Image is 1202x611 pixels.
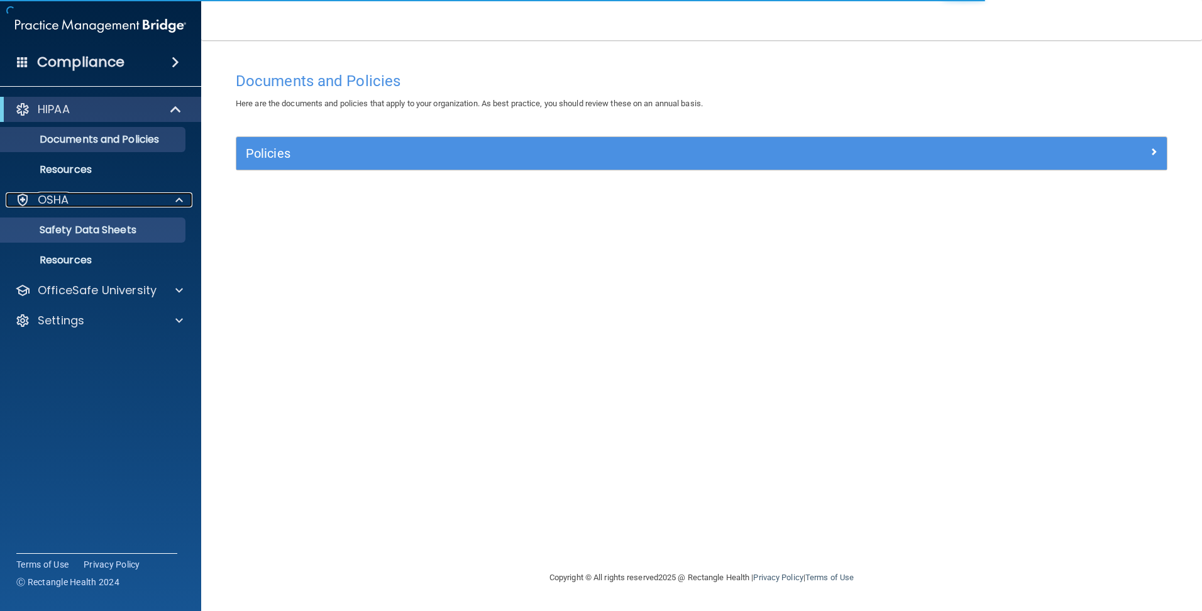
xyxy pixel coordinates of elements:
[8,254,180,267] p: Resources
[38,102,70,117] p: HIPAA
[15,102,182,117] a: HIPAA
[236,73,1167,89] h4: Documents and Policies
[8,163,180,176] p: Resources
[805,573,854,582] a: Terms of Use
[84,558,140,571] a: Privacy Policy
[38,313,84,328] p: Settings
[16,558,69,571] a: Terms of Use
[15,313,183,328] a: Settings
[8,133,180,146] p: Documents and Policies
[15,192,183,207] a: OSHA
[15,283,183,298] a: OfficeSafe University
[37,53,124,71] h4: Compliance
[236,99,703,108] span: Here are the documents and policies that apply to your organization. As best practice, you should...
[753,573,803,582] a: Privacy Policy
[15,13,186,38] img: PMB logo
[8,224,180,236] p: Safety Data Sheets
[472,558,931,598] div: Copyright © All rights reserved 2025 @ Rectangle Health | |
[246,143,1157,163] a: Policies
[16,576,119,588] span: Ⓒ Rectangle Health 2024
[38,192,69,207] p: OSHA
[38,283,157,298] p: OfficeSafe University
[246,146,925,160] h5: Policies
